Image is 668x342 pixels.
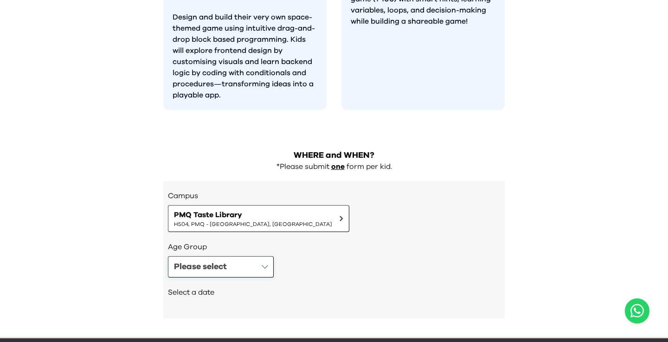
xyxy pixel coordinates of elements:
[168,241,500,252] h3: Age Group
[174,260,227,273] div: Please select
[168,190,500,201] h3: Campus
[168,287,500,298] h2: Select a date
[163,149,505,162] h2: WHERE and WHEN?
[174,209,332,220] span: PMQ Taste Library
[174,220,332,228] span: H504, PMQ - [GEOGRAPHIC_DATA], [GEOGRAPHIC_DATA]
[168,256,274,277] button: Please select
[163,162,505,172] div: *Please submit form per kid.
[173,12,317,101] p: Design and build their very own space-themed game using intuitive drag-and-drop block based progr...
[625,298,649,323] a: Chat with us on WhatsApp
[331,162,345,172] p: one
[168,205,349,232] button: PMQ Taste LibraryH504, PMQ - [GEOGRAPHIC_DATA], [GEOGRAPHIC_DATA]
[625,298,649,323] button: Open WhatsApp chat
